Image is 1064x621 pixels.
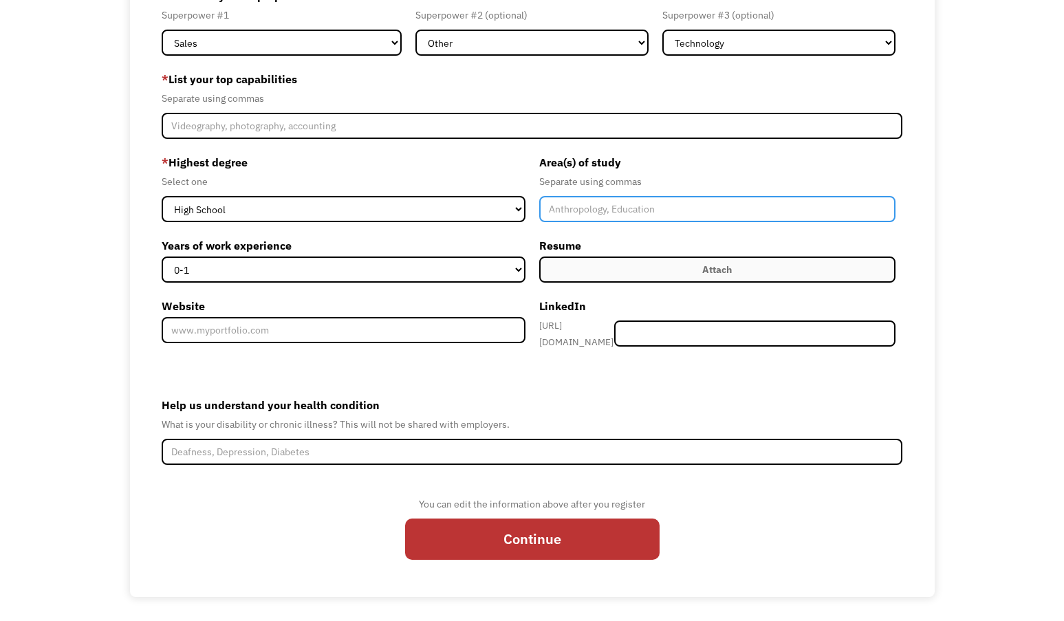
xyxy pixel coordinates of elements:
div: Superpower #1 [162,7,402,23]
div: Separate using commas [539,173,896,190]
label: Highest degree [162,151,525,173]
div: What is your disability or chronic illness? This will not be shared with employers. [162,416,902,433]
label: Resume [539,235,896,257]
div: Select one [162,173,525,190]
input: Anthropology, Education [539,196,896,222]
div: Superpower #3 (optional) [662,7,895,23]
input: Videography, photography, accounting [162,113,902,139]
label: Years of work experience [162,235,525,257]
label: Attach [539,257,896,283]
input: www.myportfolio.com [162,317,525,343]
label: LinkedIn [539,295,896,317]
input: Deafness, Depression, Diabetes [162,439,902,465]
div: [URL][DOMAIN_NAME] [539,317,615,350]
input: Continue [405,519,660,560]
div: You can edit the information above after you register [405,496,660,512]
div: Separate using commas [162,90,902,107]
label: Website [162,295,525,317]
div: Attach [702,261,732,278]
label: Help us understand your health condition [162,394,902,416]
label: Area(s) of study [539,151,896,173]
label: List your top capabilities [162,68,902,90]
div: Superpower #2 (optional) [415,7,649,23]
